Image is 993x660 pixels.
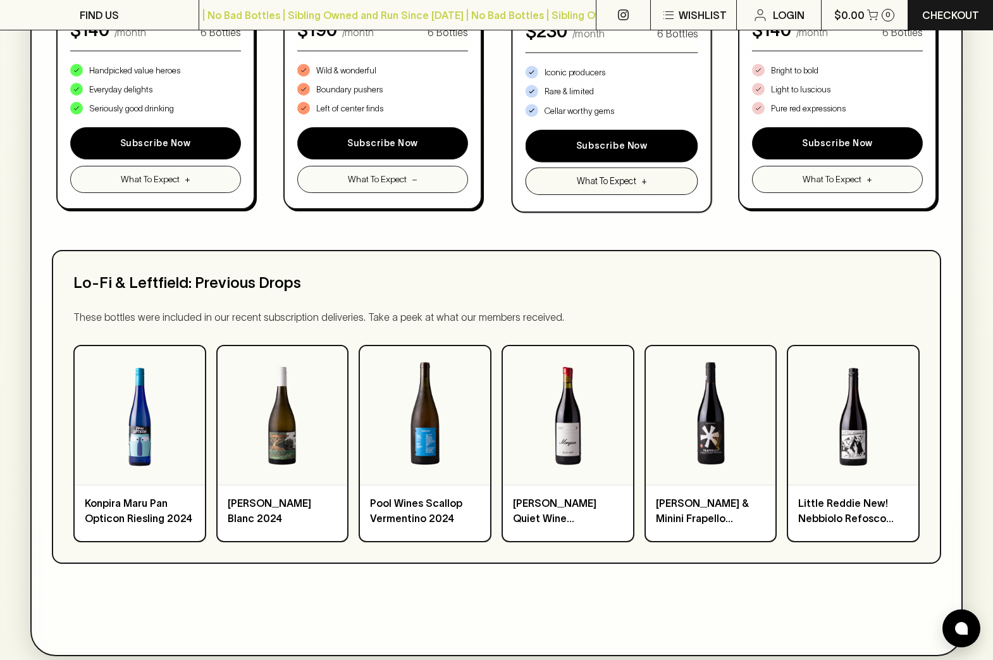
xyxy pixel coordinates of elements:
p: Wishlist [679,8,727,23]
img: Dormilona Chenin Blanc 2024 [219,352,345,479]
span: What To Expect [348,173,407,186]
p: Pool Wines Scallop Vermentino 2024 [370,495,480,526]
p: 6 Bottles [657,27,698,42]
p: Light to luscious [771,84,830,96]
p: [PERSON_NAME] Quiet Wine [PERSON_NAME] Syrah 2023 [513,495,623,526]
p: [PERSON_NAME] Blanc 2024 [228,495,338,526]
p: [PERSON_NAME] & Minini Frapello Frappato Blend 2022 [656,495,766,526]
img: Caruso & Minini Frapello Frappato Blend 2022 [647,352,774,479]
span: + [867,173,872,186]
span: What To Expect [803,173,861,186]
p: Lo-Fi & Leftfield : Previous Drops [73,271,920,294]
p: Left of center finds [316,103,383,115]
p: Pure red expressions [771,103,846,115]
button: Subscribe Now [70,127,241,159]
p: /month [114,25,146,40]
button: What To Expect+ [752,166,923,193]
span: What To Expect [576,175,636,188]
p: Iconic producers [544,66,605,79]
p: $ 230 [525,18,567,45]
button: What To Expect− [297,166,468,193]
p: /month [796,25,828,40]
p: These bottles were included in our recent subscription deliveries. Take a peek at what our member... [73,309,920,325]
img: Konpira Maru Pan Opticon Riesling 2024 [77,352,203,479]
img: Pool Wines Scallop Vermentino 2024 [362,352,488,479]
p: 0 [885,11,891,18]
button: Subscribe Now [752,127,923,159]
img: Little Reddie New! Nebbiolo Refosco 2023 [790,352,916,479]
p: Seriously good drinking [89,103,174,115]
img: David Morgan Quiet Wine Morgan Syrah 2023 [505,352,631,479]
p: 6 Bottles [428,25,468,40]
p: Boundary pushers [316,84,383,96]
p: Bright to bold [771,65,818,77]
p: Login [773,8,805,23]
button: Subscribe Now [525,130,698,163]
p: 6 Bottles [200,25,241,40]
span: + [185,173,190,186]
img: bubble-icon [955,622,968,635]
p: Little Reddie New! Nebbiolo Refosco 2023 [798,495,908,526]
p: Konpira Maru Pan Opticon Riesling 2024 [85,495,195,526]
p: $0.00 [834,8,865,23]
span: + [641,175,646,188]
p: Handpicked value heroes [89,65,180,77]
p: Cellar worthy gems [544,104,614,117]
p: FIND US [80,8,119,23]
button: What To Expect+ [525,168,698,195]
p: Everyday delights [89,84,152,96]
span: − [412,173,417,186]
p: /month [572,27,605,42]
p: Rare & limited [544,85,593,98]
p: Wild & wonderful [316,65,376,77]
button: What To Expect+ [70,166,241,193]
p: /month [342,25,374,40]
button: Subscribe Now [297,127,468,159]
p: 6 Bottles [882,25,923,40]
span: What To Expect [121,173,180,186]
p: Checkout [922,8,979,23]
